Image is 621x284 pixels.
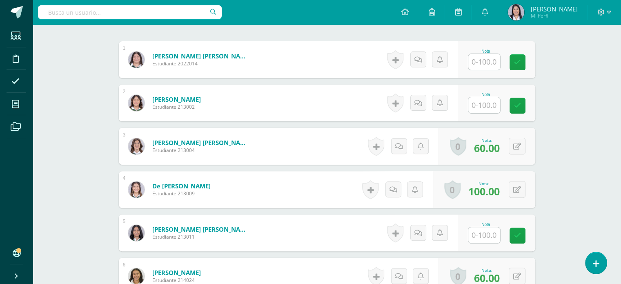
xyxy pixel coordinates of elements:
[468,54,500,70] input: 0-100.0
[128,225,145,241] img: ce4f15759383523c6362ed3abaa7df91.png
[152,139,250,147] a: [PERSON_NAME] [PERSON_NAME]
[152,95,201,103] a: [PERSON_NAME]
[152,190,211,197] span: Estudiante 213009
[444,180,461,199] a: 0
[152,277,201,284] span: Estudiante 214024
[508,4,524,20] img: f694820f4938eda63754dc7830486a17.png
[474,137,500,143] div: Nota:
[152,268,201,277] a: [PERSON_NAME]
[128,181,145,198] img: b0ec1a1f2f20d83fce6183ecadb61fc2.png
[468,227,500,243] input: 0-100.0
[128,51,145,68] img: eddf89ebadc6679d483ac819ce68e6c4.png
[152,182,211,190] a: de [PERSON_NAME]
[152,147,250,154] span: Estudiante 213004
[468,49,504,54] div: Nota
[530,5,577,13] span: [PERSON_NAME]
[468,184,500,198] span: 100.00
[468,97,500,113] input: 0-100.0
[128,95,145,111] img: 2f7ce9dcb46612078bcdbaa73c8b590e.png
[38,5,222,19] input: Busca un usuario...
[152,103,201,110] span: Estudiante 213002
[530,12,577,19] span: Mi Perfil
[468,92,504,97] div: Nota
[474,267,500,273] div: Nota:
[468,222,504,227] div: Nota
[474,141,500,155] span: 60.00
[152,225,250,233] a: [PERSON_NAME] [PERSON_NAME]
[450,137,466,156] a: 0
[152,52,250,60] a: [PERSON_NAME] [PERSON_NAME]
[152,60,250,67] span: Estudiante 2022014
[152,233,250,240] span: Estudiante 213011
[468,181,500,186] div: Nota:
[128,138,145,154] img: dccdceae497675274d59cadeff01fa7f.png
